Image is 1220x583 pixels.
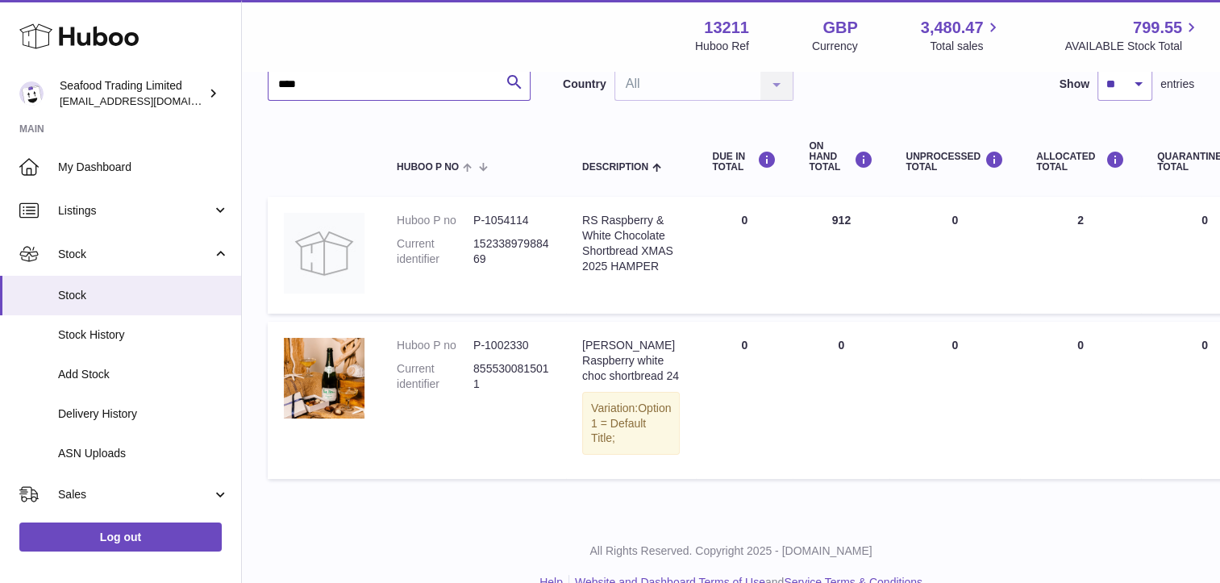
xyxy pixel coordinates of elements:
[58,446,229,461] span: ASN Uploads
[1060,77,1089,92] label: Show
[284,338,364,419] img: product image
[704,17,749,39] strong: 13211
[60,94,237,107] span: [EMAIL_ADDRESS][DOMAIN_NAME]
[1036,151,1125,173] div: ALLOCATED Total
[473,361,550,392] dd: 8555300815011
[58,327,229,343] span: Stock History
[906,151,1004,173] div: UNPROCESSED Total
[921,17,984,39] span: 3,480.47
[696,197,793,314] td: 0
[397,338,473,353] dt: Huboo P no
[582,213,680,274] div: RS Raspberry & White Chocolate Shortbread XMAS 2025 HAMPER
[812,39,858,54] div: Currency
[58,367,229,382] span: Add Stock
[695,39,749,54] div: Huboo Ref
[19,523,222,552] a: Log out
[255,543,1207,559] p: All Rights Reserved. Copyright 2025 - [DOMAIN_NAME]
[58,203,212,219] span: Listings
[58,406,229,422] span: Delivery History
[1020,322,1141,479] td: 0
[473,338,550,353] dd: P-1002330
[1160,77,1194,92] span: entries
[930,39,1001,54] span: Total sales
[1201,339,1208,352] span: 0
[921,17,1002,54] a: 3,480.47 Total sales
[1064,17,1201,54] a: 799.55 AVAILABLE Stock Total
[19,81,44,106] img: online@rickstein.com
[889,197,1020,314] td: 0
[473,213,550,228] dd: P-1054114
[1020,197,1141,314] td: 2
[473,236,550,267] dd: 15233897988469
[1133,17,1182,39] span: 799.55
[712,151,777,173] div: DUE IN TOTAL
[591,402,671,445] span: Option 1 = Default Title;
[696,322,793,479] td: 0
[582,338,680,384] div: [PERSON_NAME] Raspberry white choc shortbread 24
[822,17,857,39] strong: GBP
[58,487,212,502] span: Sales
[397,162,459,173] span: Huboo P no
[793,197,889,314] td: 912
[563,77,606,92] label: Country
[1201,214,1208,227] span: 0
[58,288,229,303] span: Stock
[582,392,680,456] div: Variation:
[397,213,473,228] dt: Huboo P no
[582,162,648,173] span: Description
[284,213,364,294] img: product image
[1064,39,1201,54] span: AVAILABLE Stock Total
[889,322,1020,479] td: 0
[809,141,873,173] div: ON HAND Total
[397,361,473,392] dt: Current identifier
[60,78,205,109] div: Seafood Trading Limited
[58,247,212,262] span: Stock
[397,236,473,267] dt: Current identifier
[58,160,229,175] span: My Dashboard
[793,322,889,479] td: 0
